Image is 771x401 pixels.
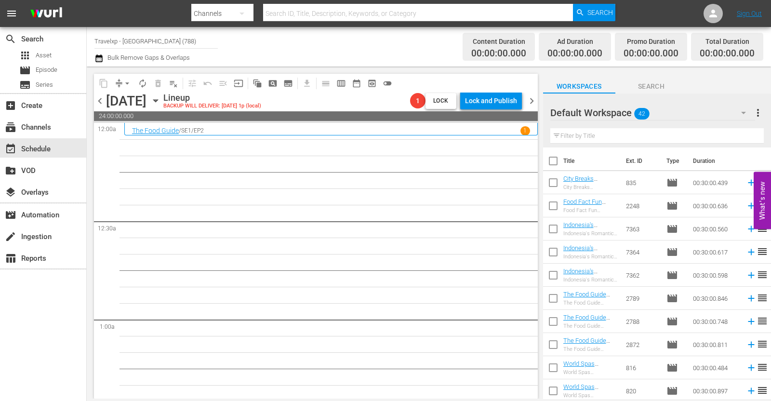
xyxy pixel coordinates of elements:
[622,171,663,194] td: 835
[573,4,615,21] button: Search
[563,184,618,190] div: City Breaks [GEOGRAPHIC_DATA]
[746,386,757,396] svg: Add to Schedule
[23,2,69,25] img: ans4CAIJ8jUAAAAAAAAAAAAAAAAAAAAAAAAgQb4GAAAAAAAAAAAAAAAAAAAAAAAAJMjXAAAAAAAAAAAAAAAAAAAAAAAAgAT5G...
[181,74,200,93] span: Customize Events
[465,92,517,109] div: Lock and Publish
[163,93,261,103] div: Lineup
[179,127,181,134] p: /
[622,356,663,379] td: 816
[622,333,663,356] td: 2872
[132,127,179,134] a: The Food Guide
[746,200,757,211] svg: Add to Schedule
[349,76,364,91] span: Month Calendar View
[622,264,663,287] td: 7362
[336,79,346,88] span: calendar_view_week_outlined
[5,187,16,198] span: Overlays
[215,76,231,91] span: Fill episodes with ad slates
[471,48,526,59] span: 00:00:00.000
[622,217,663,241] td: 7363
[36,51,52,60] span: Asset
[547,35,602,48] div: Ad Duration
[752,107,764,119] span: more_vert
[689,171,742,194] td: 00:30:00.439
[19,65,31,76] span: Episode
[666,200,678,212] span: Episode
[757,385,768,396] span: reorder
[563,314,617,350] a: The Food Guide [GEOGRAPHIC_DATA], [GEOGRAPHIC_DATA] (PT)
[689,241,742,264] td: 00:30:00.617
[757,361,768,373] span: reorder
[5,143,16,155] span: Schedule
[19,50,31,61] span: Asset
[746,177,757,188] svg: Add to Schedule
[689,217,742,241] td: 00:30:00.560
[543,80,615,93] span: Workspaces
[5,100,16,111] span: Create
[364,76,380,91] span: View Backup
[367,79,377,88] span: preview_outlined
[615,80,688,93] span: Search
[36,65,57,75] span: Episode
[746,247,757,257] svg: Add to Schedule
[563,360,617,389] a: World Spas Kempenski, [GEOGRAPHIC_DATA] (PT)
[563,175,617,197] a: City Breaks [GEOGRAPHIC_DATA] (PT)
[666,177,678,188] span: Episode
[163,103,261,109] div: BACKUP WILL DELIVER: [DATE] 1p (local)
[620,147,661,174] th: Ext. ID
[666,316,678,327] span: Episode
[752,101,764,124] button: more_vert
[194,127,204,134] p: EP2
[666,293,678,304] span: Episode
[429,96,452,106] span: Lock
[689,333,742,356] td: 00:30:00.811
[563,337,617,373] a: The Food Guide [GEOGRAPHIC_DATA], [GEOGRAPHIC_DATA] (PT)
[94,111,538,121] span: 24:00:00.000
[169,79,178,88] span: playlist_remove_outlined
[19,79,31,91] span: Series
[352,79,361,88] span: date_range_outlined
[746,316,757,327] svg: Add to Schedule
[94,95,106,107] span: chevron_left
[666,385,678,397] span: Episode
[757,315,768,327] span: reorder
[550,99,755,126] div: Default Workspace
[315,74,333,93] span: Day Calendar View
[138,79,147,88] span: autorenew_outlined
[5,253,16,264] span: Reports
[689,287,742,310] td: 00:30:00.846
[111,76,135,91] span: Remove Gaps & Overlaps
[661,147,687,174] th: Type
[122,79,132,88] span: arrow_drop_down
[689,310,742,333] td: 00:30:00.748
[757,338,768,350] span: reorder
[135,76,150,91] span: Loop Content
[231,76,246,91] span: Update Metadata from Key Asset
[234,79,243,88] span: input
[563,198,617,234] a: Food Fact Fun [GEOGRAPHIC_DATA], [GEOGRAPHIC_DATA] (PT)
[587,4,613,21] span: Search
[523,127,527,134] p: 1
[280,76,296,91] span: Create Series Block
[114,79,124,88] span: compress
[5,165,16,176] span: VOD
[547,48,602,59] span: 00:00:00.000
[425,93,456,109] button: Lock
[150,76,166,91] span: Select an event to delete
[460,92,522,109] button: Lock and Publish
[757,269,768,281] span: reorder
[666,223,678,235] span: Episode
[746,224,757,234] svg: Add to Schedule
[5,33,16,45] span: Search
[526,95,538,107] span: chevron_right
[106,54,190,61] span: Bulk Remove Gaps & Overlaps
[563,221,616,243] a: Indonesia's Romantic Getaway, Labuan Bajo (PT)
[283,79,293,88] span: subtitles_outlined
[265,76,280,91] span: Create Search Block
[410,97,425,105] span: 1
[737,10,762,17] a: Sign Out
[622,310,663,333] td: 2788
[622,287,663,310] td: 2789
[380,76,395,91] span: 24 hours Lineup View is OFF
[666,269,678,281] span: Episode
[689,194,742,217] td: 00:30:00.636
